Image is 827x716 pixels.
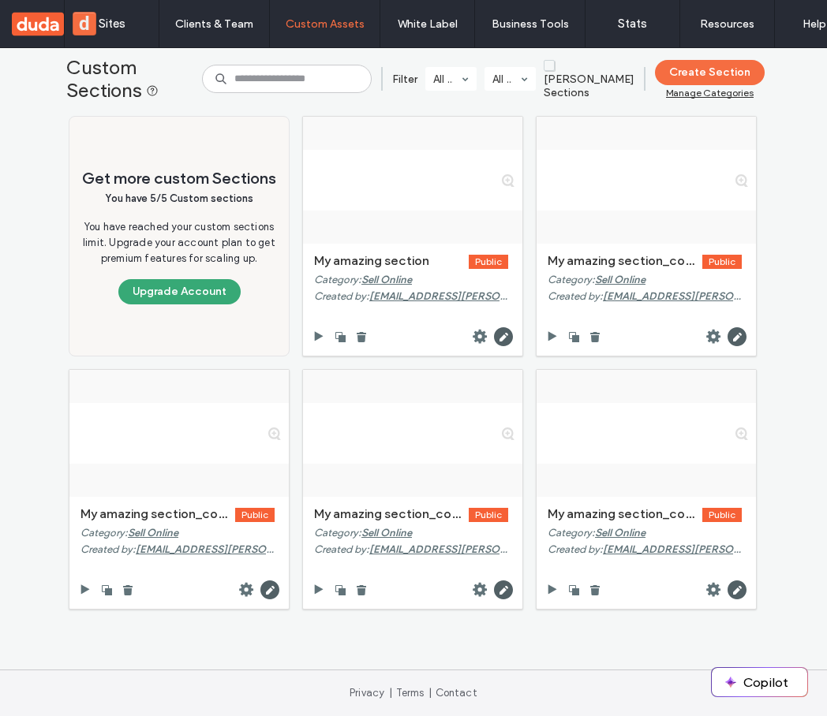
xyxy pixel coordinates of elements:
[136,543,398,555] span: [EMAIL_ADDRESS][PERSON_NAME][DOMAIN_NAME]
[702,255,742,269] div: Public
[712,668,807,696] button: Copilot
[398,17,458,31] label: White Label
[235,508,275,522] div: Public
[595,527,646,539] span: Sell Online
[700,17,754,31] label: Resources
[314,289,508,304] div: Created by:
[396,687,425,699] a: Terms
[369,290,631,302] span: [EMAIL_ADDRESS][PERSON_NAME][DOMAIN_NAME]
[544,59,634,99] span: [PERSON_NAME] Sections
[548,289,742,304] div: Created by:
[80,506,235,522] div: My amazing section_copy2
[618,17,647,31] label: Stats
[314,253,436,269] div: My amazing section
[361,274,412,285] span: Sell Online
[469,255,508,269] div: Public
[428,687,432,699] span: |
[80,543,275,557] div: Created by:
[392,73,417,86] label: Filter
[436,687,477,699] a: Contact
[105,191,253,207] span: You have 5/5 Custom sections
[314,526,508,540] div: Category:
[548,506,702,522] div: My amazing section_copy4
[73,12,96,35] button: d
[469,508,508,522] div: Public
[314,506,469,522] div: My amazing section_copy3
[128,527,178,539] span: Sell Online
[548,253,702,269] div: My amazing section_copy1
[655,87,765,99] div: Manage Categories
[314,543,508,557] div: Created by:
[286,17,365,31] label: Custom Assets
[66,48,190,110] label: Custom Sections
[175,17,253,31] label: Clients & Team
[118,279,241,304] button: Upgrade Account
[76,219,283,267] span: You have reached your custom sections limit. Upgrade your account plan to get premium features fo...
[80,526,275,540] div: Category:
[361,527,412,539] span: Sell Online
[350,687,384,699] a: Privacy
[82,168,276,188] span: Get more custom Sections
[369,543,631,555] span: [EMAIL_ADDRESS][PERSON_NAME][DOMAIN_NAME]
[702,508,742,522] div: Public
[492,17,569,31] label: Business Tools
[548,526,742,540] div: Category:
[389,687,392,699] span: |
[548,543,742,557] div: Created by:
[595,274,646,285] span: Sell Online
[803,17,826,31] label: Help
[314,273,508,287] div: Category:
[99,17,125,31] label: Sites
[548,273,742,287] div: Category:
